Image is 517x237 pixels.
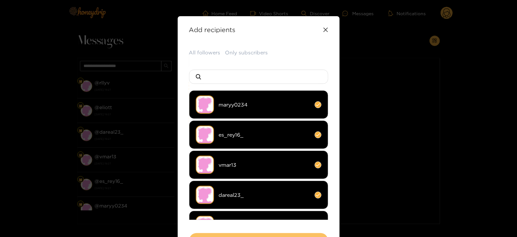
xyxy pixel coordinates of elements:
[196,216,214,234] img: no-avatar.png
[196,96,214,114] img: no-avatar.png
[219,191,310,199] span: dareal23_
[196,126,214,144] img: no-avatar.png
[219,131,310,139] span: es_rey16_
[219,161,310,169] span: vmar13
[225,49,268,56] button: Only subscribers
[189,49,220,56] button: All followers
[196,186,214,204] img: no-avatar.png
[219,101,310,108] span: maryy0234
[189,26,236,33] strong: Add recipients
[196,156,214,174] img: no-avatar.png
